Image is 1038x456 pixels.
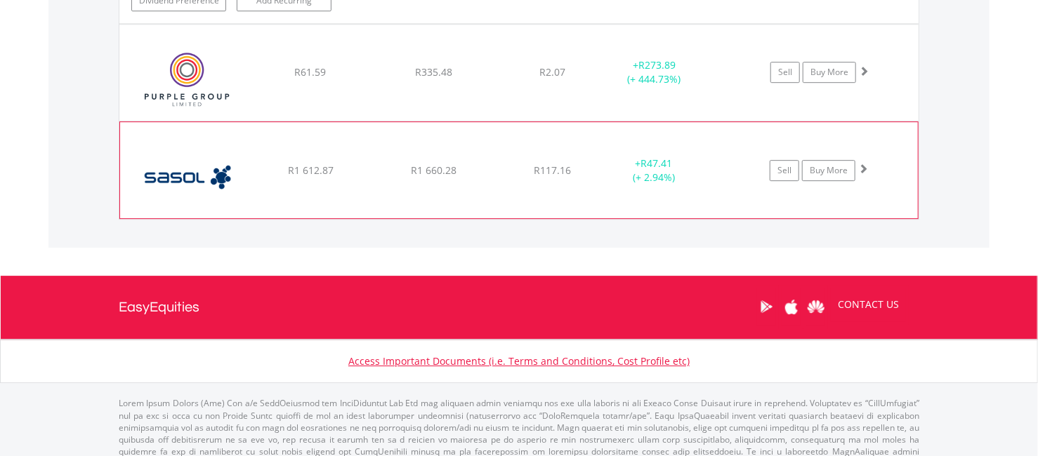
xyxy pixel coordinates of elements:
span: R2.07 [539,65,565,79]
div: + (+ 2.94%) [601,156,707,185]
span: R273.89 [638,58,676,72]
span: R117.16 [534,163,571,177]
a: Huawei [803,285,828,328]
span: R1 612.87 [288,163,334,177]
span: R47.41 [640,156,672,170]
span: R61.59 [294,65,326,79]
div: + (+ 444.73%) [601,58,707,86]
a: CONTACT US [828,285,909,324]
img: EQU.ZA.SOL.png [127,140,248,215]
a: Apple [779,285,803,328]
span: R335.48 [415,65,452,79]
a: Sell [770,160,799,181]
a: Buy More [802,160,855,181]
a: Access Important Documents (i.e. Terms and Conditions, Cost Profile etc) [348,354,690,368]
a: Sell [770,62,800,83]
img: EQU.ZA.PPE.png [126,42,247,117]
a: EasyEquities [119,276,199,339]
a: Google Play [754,285,779,328]
span: R1 660.28 [411,163,456,177]
a: Buy More [803,62,856,83]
